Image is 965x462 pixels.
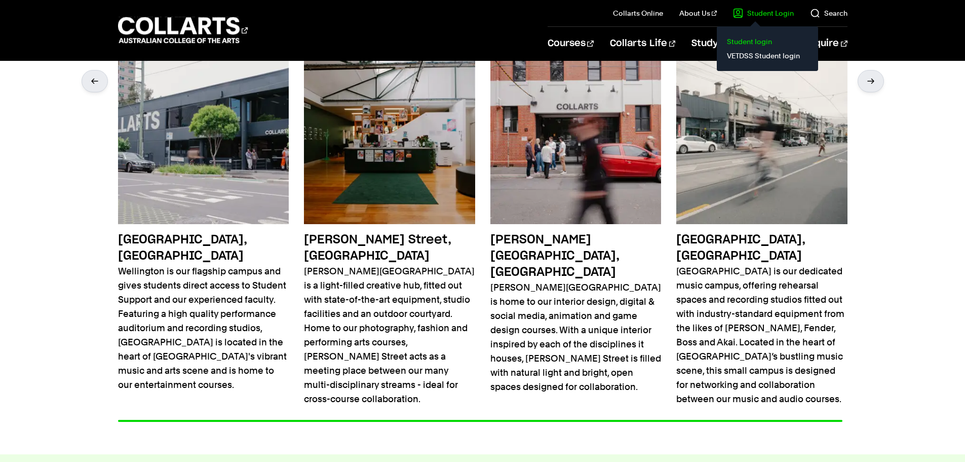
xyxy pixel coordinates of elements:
[679,8,717,18] a: About Us
[118,16,248,45] div: Go to homepage
[725,49,810,63] a: VETDSS Student login
[676,232,847,264] h3: [GEOGRAPHIC_DATA], [GEOGRAPHIC_DATA]
[691,27,787,60] a: Study Information
[490,280,662,394] p: [PERSON_NAME][GEOGRAPHIC_DATA] is home to our interior design, digital & social media, animation ...
[676,264,847,406] p: [GEOGRAPHIC_DATA] is our dedicated music campus, offering rehearsal spaces and recording studios ...
[304,53,475,406] a: George Street, Fitzroy
[733,8,794,18] a: Student Login
[490,53,662,394] a: Cromwell Street, Collingwood
[490,232,662,280] h3: [PERSON_NAME][GEOGRAPHIC_DATA], [GEOGRAPHIC_DATA]
[610,27,675,60] a: Collarts Life
[613,8,663,18] a: Collarts Online
[118,232,289,264] h3: [GEOGRAPHIC_DATA], [GEOGRAPHIC_DATA]
[304,232,475,264] h3: [PERSON_NAME] Street, [GEOGRAPHIC_DATA]
[810,8,847,18] a: Search
[304,264,475,406] p: [PERSON_NAME][GEOGRAPHIC_DATA] is a light-filled creative hub, fitted out with state-of-the-art e...
[676,53,847,406] a: Brunswick Street, Fitzroy
[548,27,594,60] a: Courses
[118,264,289,392] p: Wellington is our flagship campus and gives students direct access to Student Support and our exp...
[118,53,289,392] a: Wellington Street, Collingwood
[803,27,847,60] a: Enquire
[725,34,810,49] a: Student login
